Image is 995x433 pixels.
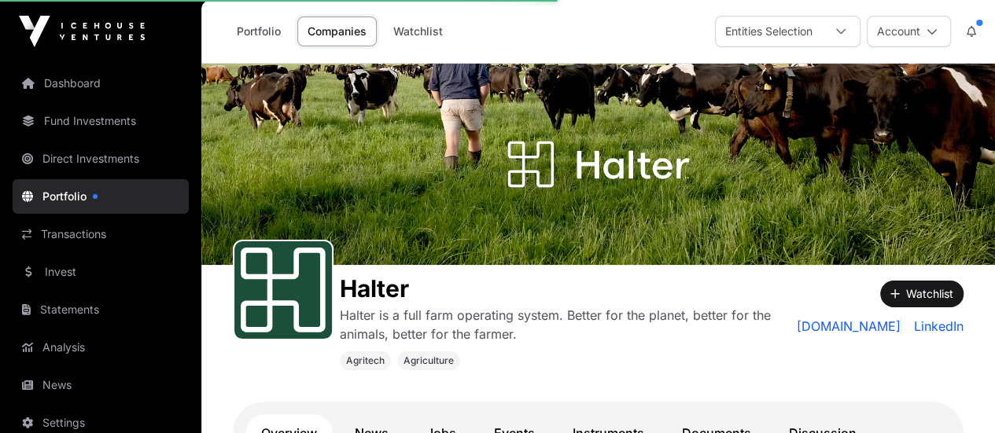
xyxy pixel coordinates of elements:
[13,368,189,402] a: News
[716,17,822,46] div: Entities Selection
[880,281,964,307] button: Watchlist
[346,354,385,367] span: Agritech
[916,358,995,433] iframe: Chat Widget
[13,104,189,138] a: Fund Investments
[227,17,291,46] a: Portfolio
[340,306,781,343] p: Halter is a full farm operating system. Better for the planet, better for the animals, better for...
[13,179,189,214] a: Portfolio
[201,64,995,265] img: Halter
[908,317,964,336] a: LinkedIn
[241,248,326,332] img: Halter-Favicon.svg
[13,141,189,176] a: Direct Investments
[13,255,189,289] a: Invest
[797,317,901,336] a: [DOMAIN_NAME]
[404,354,454,367] span: Agriculture
[383,17,453,46] a: Watchlist
[13,217,189,251] a: Transactions
[340,274,781,303] h1: Halter
[19,16,145,47] img: Icehouse Ventures Logo
[13,330,189,365] a: Analysis
[867,16,951,47] button: Account
[13,66,189,101] a: Dashboard
[297,17,377,46] a: Companies
[13,292,189,327] a: Statements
